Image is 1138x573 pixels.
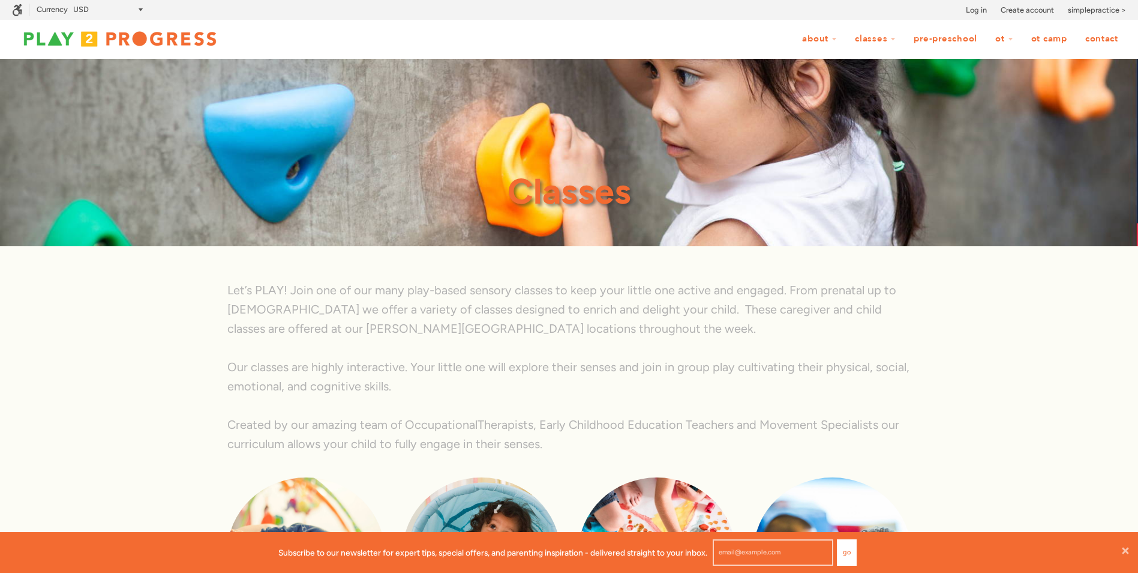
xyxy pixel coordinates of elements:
a: Log in [966,4,987,16]
a: Create account [1001,4,1054,16]
a: Contact [1077,28,1126,50]
button: Go [837,539,857,566]
p: Our classes are highly interactive. Your little one will explore their senses and join in group p... [227,357,911,396]
a: About [794,28,845,50]
input: email@example.com [713,539,833,566]
p: Created by our amazing team of OccupationalTherapists, Early Childhood Education Teachers and Mov... [227,415,911,453]
p: Let’s PLAY! Join one of our many play-based sensory classes to keep your little one active and en... [227,280,911,338]
a: OT Camp [1023,28,1075,50]
a: Classes [847,28,903,50]
img: Play2Progress logo [12,27,228,51]
a: Pre-Preschool [906,28,985,50]
label: Currency [37,5,68,14]
a: OT [987,28,1021,50]
a: simplepractice > [1068,4,1126,16]
p: Subscribe to our newsletter for expert tips, special offers, and parenting inspiration - delivere... [278,546,707,559]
